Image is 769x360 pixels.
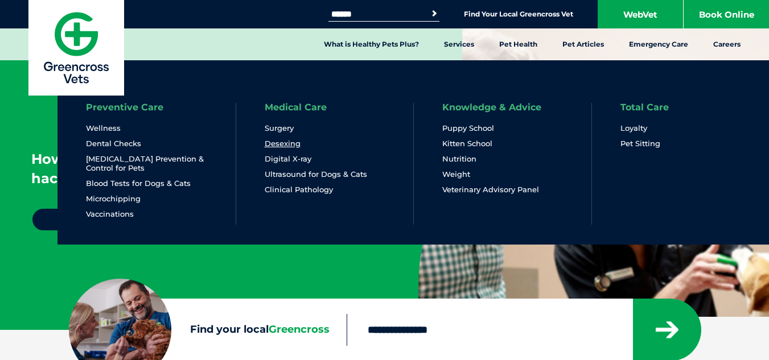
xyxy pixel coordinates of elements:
[311,28,431,60] a: What is Healthy Pets Plus?
[442,185,539,195] a: Veterinary Advisory Panel
[550,28,616,60] a: Pet Articles
[620,123,647,133] a: Loyalty
[69,321,347,338] label: Find your local
[265,139,301,148] a: Desexing
[442,154,476,164] a: Nutrition
[86,209,134,219] a: Vaccinations
[620,139,660,148] a: Pet Sitting
[265,185,333,195] a: Clinical Pathology
[701,28,753,60] a: Careers
[86,123,121,133] a: Wellness
[431,28,487,60] a: Services
[464,10,573,19] a: Find Your Local Greencross Vet
[265,123,294,133] a: Surgery
[616,28,701,60] a: Emergency Care
[265,154,311,164] a: Digital X-ray
[31,150,381,188] p: How money-saving expert, [PERSON_NAME] has hacked pet dental care
[442,123,494,133] a: Puppy School
[265,169,367,179] a: Ultrasound for Dogs & Cats
[442,103,541,112] a: Knowledge & Advice
[442,169,470,179] a: Weight
[86,179,191,188] a: Blood Tests for Dogs & Cats
[265,103,327,112] a: Medical Care
[86,154,207,173] a: [MEDICAL_DATA] Prevention & Control for Pets
[31,208,179,231] a: Read more
[269,323,330,336] span: Greencross
[86,139,141,148] a: Dental Checks
[86,103,163,112] a: Preventive Care
[86,194,141,204] a: Microchipping
[620,103,669,112] a: Total Care
[487,28,550,60] a: Pet Health
[442,139,492,148] a: Kitten School
[429,8,440,19] button: Search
